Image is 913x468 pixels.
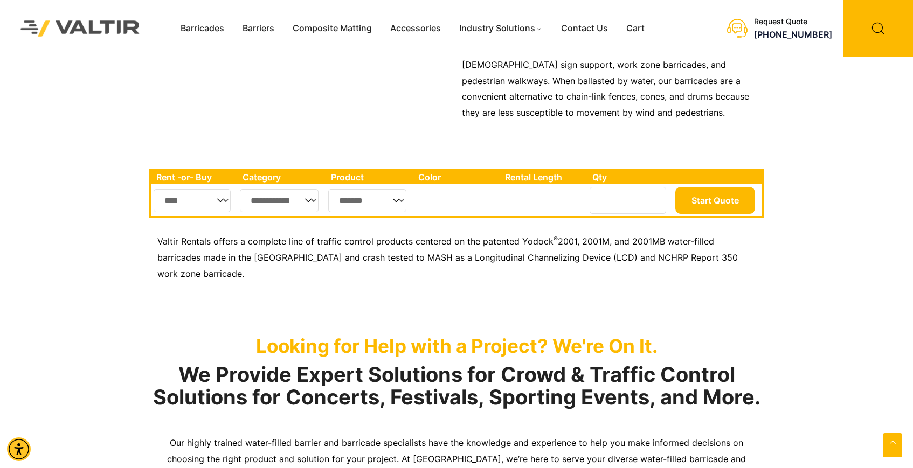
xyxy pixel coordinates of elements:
p: Our heady-duty barricades are made in the [GEOGRAPHIC_DATA] and are highly rated for traffic cont... [462,25,758,122]
th: Category [237,170,326,184]
a: Contact Us [552,20,617,37]
a: Industry Solutions [450,20,552,37]
th: Rental Length [500,170,587,184]
th: Rent -or- Buy [151,170,237,184]
a: Cart [617,20,654,37]
select: Single select [328,189,406,212]
a: Composite Matting [283,20,381,37]
a: call (888) 496-3625 [754,29,832,40]
span: Valtir Rentals offers a complete line of traffic control products centered on the patented Yodock [157,236,554,247]
th: Color [413,170,500,184]
img: Valtir Rentals [8,8,153,49]
input: Number [590,187,666,214]
select: Single select [154,189,231,212]
a: Go to top [883,433,902,457]
span: 2001, 2001M, and 2001MB water-filled barricades made in the [GEOGRAPHIC_DATA] and crash tested to... [157,236,738,279]
button: Start Quote [675,187,755,214]
h2: We Provide Expert Solutions for Crowd & Traffic Control Solutions for Concerts, Festivals, Sporti... [149,364,764,409]
th: Product [326,170,413,184]
a: Accessories [381,20,450,37]
a: Barricades [171,20,233,37]
select: Single select [240,189,319,212]
p: Looking for Help with a Project? We're On It. [149,334,764,357]
div: Request Quote [754,17,832,26]
div: Accessibility Menu [7,437,31,461]
a: Barriers [233,20,283,37]
th: Qty [587,170,673,184]
sup: ® [554,235,558,243]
